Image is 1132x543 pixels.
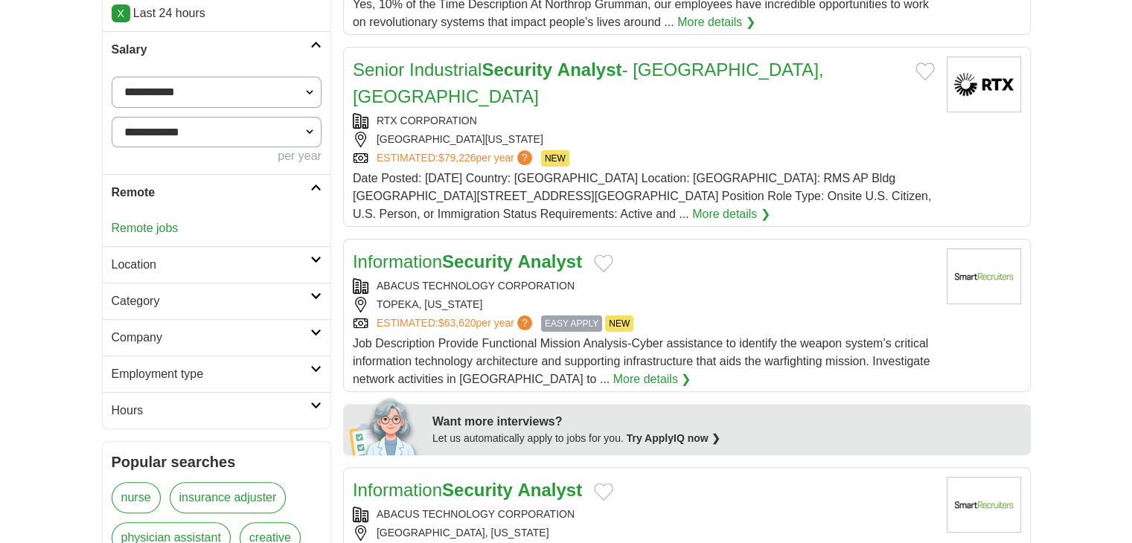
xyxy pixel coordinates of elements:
a: Company [103,319,330,356]
span: NEW [541,150,569,167]
a: InformationSecurity Analyst [353,480,582,500]
a: Employment type [103,356,330,392]
a: ESTIMATED:$79,226per year? [377,150,535,167]
a: ESTIMATED:$63,620per year? [377,315,535,332]
strong: Analyst [557,60,622,80]
span: ? [517,315,532,330]
div: ABACUS TECHNOLOGY CORPORATION [353,507,935,522]
a: More details ❯ [677,13,755,31]
a: insurance adjuster [170,482,287,513]
a: More details ❯ [613,370,691,388]
img: Company logo [947,248,1021,304]
h2: Salary [112,41,310,59]
span: NEW [605,315,633,332]
img: Company logo [947,477,1021,533]
a: Remote [103,174,330,211]
div: Let us automatically apply to jobs for you. [432,431,1022,446]
a: Senior IndustrialSecurity Analyst- [GEOGRAPHIC_DATA], [GEOGRAPHIC_DATA] [353,60,824,106]
h2: Company [112,329,310,347]
img: apply-iq-scientist.png [349,396,421,455]
div: [GEOGRAPHIC_DATA][US_STATE] [353,132,935,147]
a: X [112,4,130,22]
h2: Employment type [112,365,310,383]
h2: Location [112,256,310,274]
a: Try ApplyIQ now ❯ [627,432,720,444]
a: More details ❯ [692,205,770,223]
h2: Remote [112,184,310,202]
strong: Security [442,251,513,271]
div: ABACUS TECHNOLOGY CORPORATION [353,278,935,294]
div: per year [112,147,322,165]
button: Add to favorite jobs [915,62,935,80]
h2: Category [112,292,310,310]
strong: Analyst [517,251,582,271]
p: Last 24 hours [112,4,322,22]
strong: Security [482,60,552,80]
span: EASY APPLY [541,315,602,332]
a: Remote jobs [112,222,179,234]
span: $63,620 [438,317,476,329]
span: Date Posted: [DATE] Country: [GEOGRAPHIC_DATA] Location: [GEOGRAPHIC_DATA]: RMS AP Bldg [GEOGRAPH... [353,172,931,220]
a: Location [103,246,330,283]
span: Job Description Provide Functional Mission Analysis-Cyber assistance to identify the weapon syste... [353,337,930,385]
a: RTX CORPORATION [377,115,477,126]
button: Add to favorite jobs [594,254,613,272]
span: ? [517,150,532,165]
div: Want more interviews? [432,413,1022,431]
button: Add to favorite jobs [594,483,613,501]
strong: Security [442,480,513,500]
a: Hours [103,392,330,428]
strong: Analyst [517,480,582,500]
div: [GEOGRAPHIC_DATA], [US_STATE] [353,525,935,541]
h2: Popular searches [112,451,322,473]
a: Salary [103,31,330,68]
h2: Hours [112,402,310,420]
a: InformationSecurity Analyst [353,251,582,271]
a: nurse [112,482,161,513]
div: TOPEKA, [US_STATE] [353,297,935,312]
a: Category [103,283,330,319]
span: $79,226 [438,152,476,164]
img: RTX Corporation logo [947,57,1021,112]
